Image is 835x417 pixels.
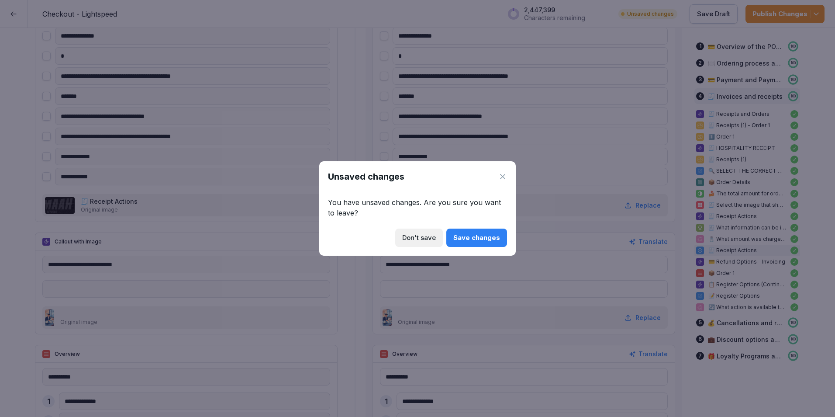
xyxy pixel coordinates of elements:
[328,170,404,183] h1: Unsaved changes
[328,197,507,218] p: You have unsaved changes. Are you sure you want to leave?
[453,233,500,243] div: Save changes
[402,233,436,243] div: Don't save
[446,229,507,247] button: Save changes
[395,229,443,247] button: Don't save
